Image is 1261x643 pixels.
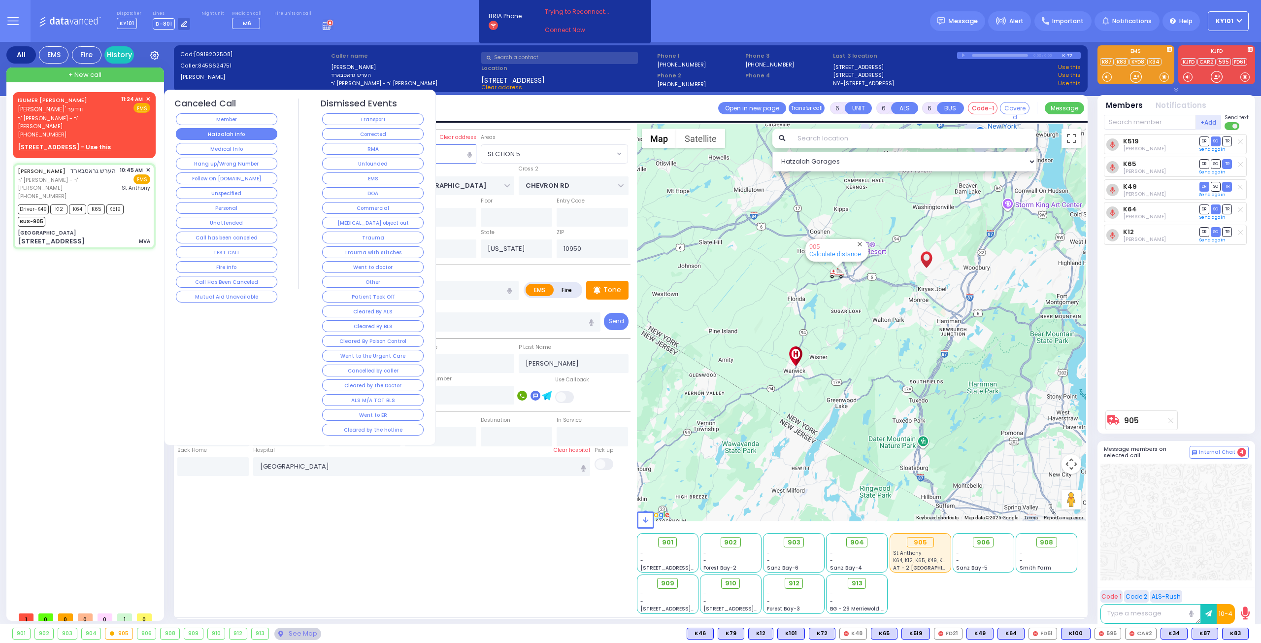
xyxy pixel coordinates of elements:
img: red-radio-icon.svg [844,631,849,636]
span: DR [1199,204,1209,214]
span: - [703,598,706,605]
span: TR [1222,227,1232,237]
span: - [830,598,833,605]
button: Toggle fullscreen view [1062,129,1081,148]
a: Calculate distance [809,250,861,258]
label: Pick up [595,446,613,454]
a: Send again [1199,237,1226,243]
a: 595 [1217,58,1231,66]
span: Phone 2 [657,71,742,80]
button: KY101 [1208,11,1249,31]
p: Tone [603,285,621,295]
span: ✕ [146,95,150,103]
a: K12 [1123,228,1134,236]
input: Search location [791,129,1037,148]
a: Send again [1199,192,1226,198]
button: Map camera controls [1062,454,1081,474]
span: 906 [977,538,990,547]
span: 913 [852,578,863,588]
span: Forest Bay-3 [767,605,800,612]
label: הערש גראסבארד [331,71,478,79]
a: [PERSON_NAME] [18,167,66,175]
div: BLS [1222,628,1249,640]
span: EMS [133,174,150,184]
a: Open this area in Google Maps (opens a new window) [639,508,672,521]
a: K519 [1123,137,1139,145]
label: Fire units on call [274,11,311,17]
div: BLS [901,628,930,640]
span: 908 [1040,538,1053,547]
span: 910 [725,578,736,588]
label: Use Callback [555,376,589,384]
span: Message [948,16,978,26]
span: Bernard Babad [1123,236,1166,243]
button: Cleared By ALS [322,305,424,317]
span: 901 [662,538,673,547]
div: BLS [748,628,773,640]
button: Cleared By Poison Control [322,335,424,347]
label: Back Home [177,446,207,454]
span: SECTION 5 [481,145,614,163]
label: [PHONE_NUMBER] [657,61,706,68]
label: EMS [1097,49,1174,56]
button: Show satellite imagery [676,129,725,148]
a: Use this [1058,63,1081,71]
div: 904 [82,628,101,639]
label: [PHONE_NUMBER] [745,61,794,68]
span: - [956,549,959,557]
span: - [956,557,959,564]
div: BLS [966,628,994,640]
button: Covered [1000,102,1029,114]
span: DR [1199,159,1209,169]
span: D-801 [153,18,175,30]
label: Fire [553,284,581,296]
div: BLS [997,628,1025,640]
div: K12 [748,628,773,640]
span: 11:24 AM [121,96,143,103]
button: Hang up/Wrong Number [176,158,277,169]
label: Lines [153,11,191,17]
label: Clear hospital [554,446,590,454]
span: Mordechai Weisz [1123,168,1166,175]
span: SECTION 5 [481,144,628,163]
span: 1 [19,613,33,621]
button: Trauma with stitches [322,246,424,258]
span: הערש גראסבארד [70,167,116,175]
label: [PHONE_NUMBER] [657,80,706,88]
span: KY101 [117,18,137,29]
button: Code-1 [968,102,997,114]
button: Members [1106,100,1143,111]
span: Forest Bay-2 [703,564,736,572]
button: ALS [891,102,918,114]
span: [STREET_ADDRESS][PERSON_NAME] [703,605,796,612]
div: 913 [252,628,269,639]
span: Help [1179,17,1193,26]
div: 905 [830,267,844,279]
a: History [104,46,134,64]
a: K65 [1123,160,1136,168]
label: Areas [481,134,496,141]
label: Last 3 location [833,52,957,60]
input: Search hospital [253,457,591,476]
button: Notifications [1156,100,1206,111]
div: 902 [35,628,54,639]
div: BLS [718,628,744,640]
a: Send again [1199,169,1226,175]
div: 903 [58,628,77,639]
span: Phone 3 [745,52,830,60]
label: Cross 2 [519,165,538,173]
span: [STREET_ADDRESS] [481,75,545,83]
span: 4 [1237,448,1246,457]
label: P Last Name [519,343,551,351]
div: 909 [184,628,203,639]
input: Search member [1104,115,1196,130]
img: comment-alt.png [1192,450,1197,455]
button: Corrected [322,128,424,140]
span: Notifications [1112,17,1152,26]
label: Caller name [331,52,478,60]
img: red-radio-icon.svg [938,631,943,636]
label: In Service [557,416,582,424]
a: Send again [1199,146,1226,152]
div: MVA [139,237,150,245]
span: SECTION 5 [488,149,520,159]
